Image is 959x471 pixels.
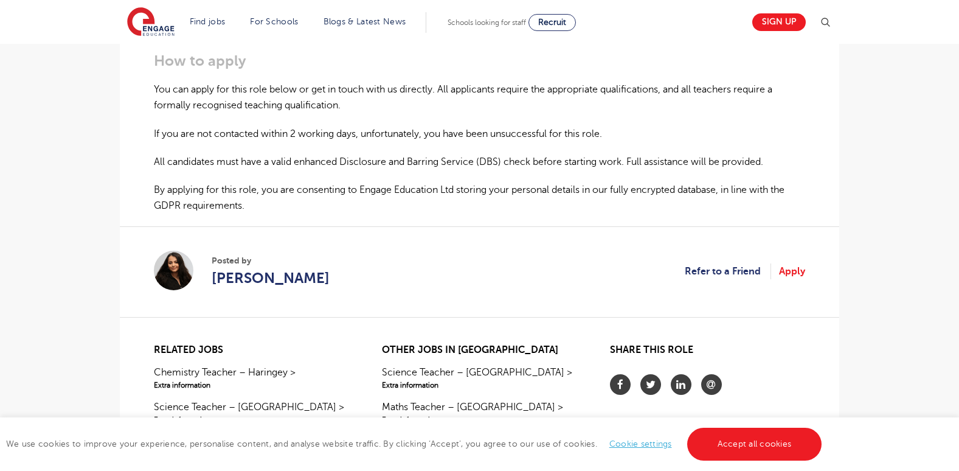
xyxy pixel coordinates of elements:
p: You can apply for this role below or get in touch with us directly. All applicants require the ap... [154,82,805,114]
h2: Other jobs in [GEOGRAPHIC_DATA] [382,344,577,356]
h2: Share this role [610,344,805,362]
span: Recruit [538,18,566,27]
span: Schools looking for staff [448,18,526,27]
a: For Schools [250,17,298,26]
span: Extra information [154,380,349,391]
a: Recruit [528,14,576,31]
h3: How to apply [154,52,805,69]
span: Extra information [382,380,577,391]
a: Science Teacher – [GEOGRAPHIC_DATA] >Extra information [154,400,349,425]
a: Accept all cookies [687,428,822,461]
a: Refer to a Friend [685,263,771,279]
p: By applying for this role, you are consenting to Engage Education Ltd storing your personal detai... [154,182,805,214]
p: If you are not contacted within 2 working days, unfortunately, you have been unsuccessful for thi... [154,126,805,142]
a: Find jobs [190,17,226,26]
a: Apply [779,263,805,279]
a: Maths Teacher – [GEOGRAPHIC_DATA] >Extra information [382,400,577,425]
a: [PERSON_NAME] [212,267,330,289]
span: Extra information [154,414,349,425]
a: Cookie settings [609,439,672,448]
h2: Related jobs [154,344,349,356]
a: Chemistry Teacher – Haringey >Extra information [154,365,349,391]
span: We use cookies to improve your experience, personalise content, and analyse website traffic. By c... [6,439,825,448]
a: Sign up [752,13,806,31]
span: Posted by [212,254,330,267]
a: Science Teacher – [GEOGRAPHIC_DATA] >Extra information [382,365,577,391]
img: Engage Education [127,7,175,38]
a: Blogs & Latest News [324,17,406,26]
span: Extra information [382,414,577,425]
p: All candidates must have a valid enhanced Disclosure and Barring Service (DBS) check before start... [154,154,805,170]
